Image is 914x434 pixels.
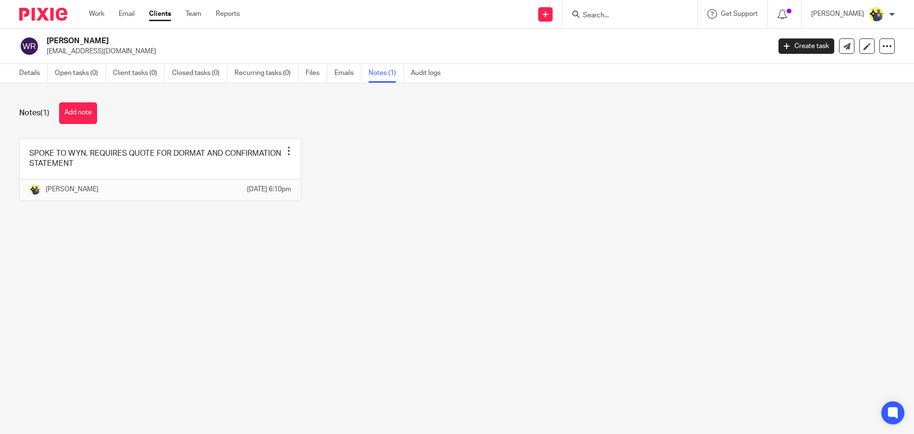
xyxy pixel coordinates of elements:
[47,47,764,56] p: [EMAIL_ADDRESS][DOMAIN_NAME]
[334,64,361,83] a: Emails
[19,64,48,83] a: Details
[811,9,864,19] p: [PERSON_NAME]
[247,185,291,194] p: [DATE] 6:10pm
[235,64,298,83] a: Recurring tasks (0)
[216,9,240,19] a: Reports
[369,64,404,83] a: Notes (1)
[29,184,41,196] img: Dennis-Starbridge.jpg
[185,9,201,19] a: Team
[89,9,104,19] a: Work
[46,185,99,194] p: [PERSON_NAME]
[778,38,834,54] a: Create task
[172,64,227,83] a: Closed tasks (0)
[59,102,97,124] button: Add note
[19,8,67,21] img: Pixie
[19,36,39,56] img: svg%3E
[47,36,620,46] h2: [PERSON_NAME]
[411,64,448,83] a: Audit logs
[19,108,49,118] h1: Notes
[40,109,49,117] span: (1)
[306,64,327,83] a: Files
[119,9,135,19] a: Email
[113,64,165,83] a: Client tasks (0)
[582,12,668,20] input: Search
[149,9,171,19] a: Clients
[869,7,884,22] img: Dennis-Starbridge.jpg
[721,11,758,17] span: Get Support
[55,64,106,83] a: Open tasks (0)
